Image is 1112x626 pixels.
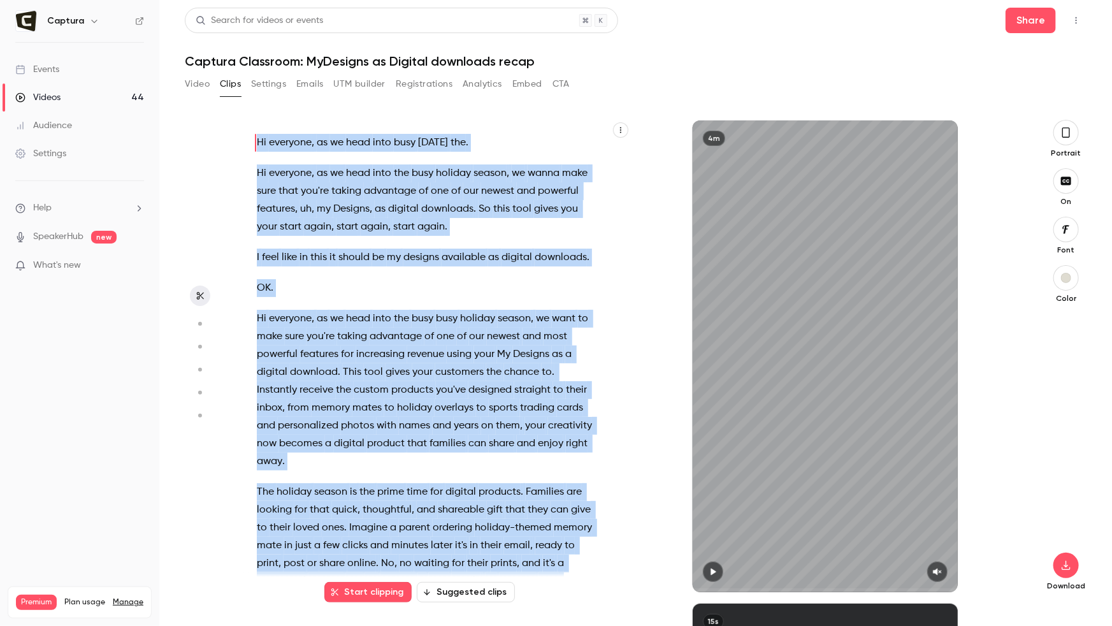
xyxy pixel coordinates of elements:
[16,11,36,31] img: Captura
[393,218,415,236] span: start
[312,200,314,218] span: ,
[488,249,499,266] span: as
[470,537,478,555] span: in
[535,249,587,266] span: downloads
[561,200,578,218] span: you
[445,483,476,501] span: digital
[307,555,317,572] span: or
[257,381,297,399] span: Instantly
[280,218,301,236] span: start
[257,537,282,555] span: mate
[284,555,305,572] span: post
[370,200,372,218] span: ,
[391,381,433,399] span: products
[517,435,535,453] span: and
[491,555,517,572] span: prints
[350,483,357,501] span: is
[512,200,531,218] span: tool
[336,381,351,399] span: the
[317,200,331,218] span: my
[296,74,323,94] button: Emails
[557,399,583,417] span: cards
[1046,245,1087,255] p: Font
[324,582,412,602] button: Start clipping
[436,381,466,399] span: you've
[412,164,433,182] span: busy
[64,597,105,608] span: Plan usage
[474,346,495,363] span: your
[438,501,484,519] span: shareable
[479,483,521,501] span: products
[528,501,548,519] span: they
[15,119,72,132] div: Audience
[567,483,582,501] span: are
[551,501,568,519] span: can
[373,310,391,328] span: into
[338,363,340,381] span: .
[317,310,328,328] span: as
[412,363,433,381] span: your
[257,249,259,266] span: I
[33,230,83,244] a: SpeakerHub
[287,399,309,417] span: from
[363,501,412,519] span: thoughtful
[196,14,323,27] div: Search for videos or events
[521,483,523,501] span: .
[332,501,357,519] span: quick
[544,328,567,346] span: most
[457,328,466,346] span: of
[552,74,570,94] button: CTA
[304,218,331,236] span: again
[329,249,336,266] span: it
[330,164,343,182] span: we
[435,399,473,417] span: overlays
[278,182,298,200] span: that
[419,182,428,200] span: of
[319,555,345,572] span: share
[552,310,575,328] span: want
[334,74,386,94] button: UTM builder
[310,249,327,266] span: this
[257,501,292,519] span: looking
[512,74,542,94] button: Embed
[282,249,297,266] span: like
[566,435,588,453] span: right
[15,91,61,104] div: Videos
[372,249,384,266] span: be
[377,483,404,501] span: prime
[381,555,394,572] span: No
[257,346,298,363] span: powerful
[185,54,1087,69] h1: Captura Classroom: MyDesigns as Digital downloads recap
[536,310,549,328] span: we
[129,260,144,272] iframe: Noticeable Trigger
[417,582,515,602] button: Suggested clips
[412,501,414,519] span: ,
[388,200,419,218] span: digital
[307,328,335,346] span: you're
[565,346,572,363] span: a
[531,310,533,328] span: ,
[295,200,298,218] span: ,
[463,182,479,200] span: our
[257,310,266,328] span: Hi
[394,555,397,572] span: ,
[293,519,319,537] span: loved
[480,537,502,555] span: their
[370,537,389,555] span: and
[430,435,466,453] span: families
[344,519,347,537] span: .
[310,501,329,519] span: that
[1046,581,1087,591] p: Download
[468,435,486,453] span: can
[487,501,503,519] span: gift
[430,483,443,501] span: for
[553,381,563,399] span: to
[262,249,279,266] span: feel
[468,381,512,399] span: designed
[407,346,444,363] span: revenue
[257,279,271,297] span: OK
[331,218,334,236] span: ,
[442,249,486,266] span: available
[386,363,410,381] span: gives
[460,310,495,328] span: holiday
